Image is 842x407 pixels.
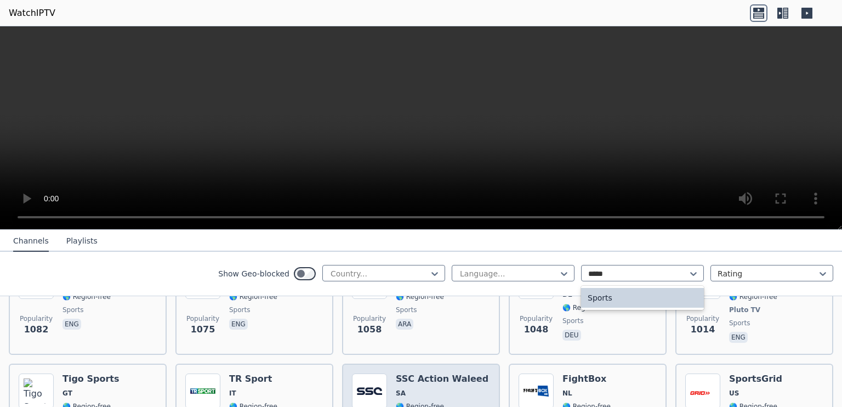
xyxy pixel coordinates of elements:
span: 1082 [24,323,49,336]
span: Pluto TV [729,306,760,314]
span: 1058 [357,323,382,336]
span: SA [396,389,406,398]
p: eng [729,332,748,343]
span: Popularity [686,314,719,323]
span: 1075 [191,323,215,336]
h6: Tigo Sports [62,374,119,385]
span: 🌎 Region-free [396,292,444,301]
span: Popularity [20,314,53,323]
span: 🌎 Region-free [729,292,777,301]
span: 🌎 Region-free [229,292,277,301]
button: Playlists [66,231,98,252]
span: Popularity [520,314,553,323]
a: WatchIPTV [9,7,55,20]
h6: TR Sport [229,374,277,385]
span: sports [729,319,750,327]
div: Sports [581,288,704,308]
span: Popularity [353,314,386,323]
span: 1048 [524,323,549,336]
span: sports [562,316,583,325]
span: 🌎 Region-free [62,292,111,301]
p: eng [62,319,81,330]
span: sports [229,306,250,314]
span: GT [62,389,72,398]
span: Popularity [186,314,219,323]
p: ara [396,319,413,330]
p: eng [229,319,248,330]
span: sports [396,306,417,314]
h6: SSC Action Waleed [396,374,488,385]
span: sports [62,306,83,314]
span: 1014 [691,323,715,336]
span: US [729,389,739,398]
span: 🌎 Region-free [562,303,611,312]
p: deu [562,330,581,341]
h6: FightBox [562,374,611,385]
span: NL [562,389,572,398]
h6: SportsGrid [729,374,782,385]
label: Show Geo-blocked [218,268,289,279]
button: Channels [13,231,49,252]
span: IT [229,389,236,398]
